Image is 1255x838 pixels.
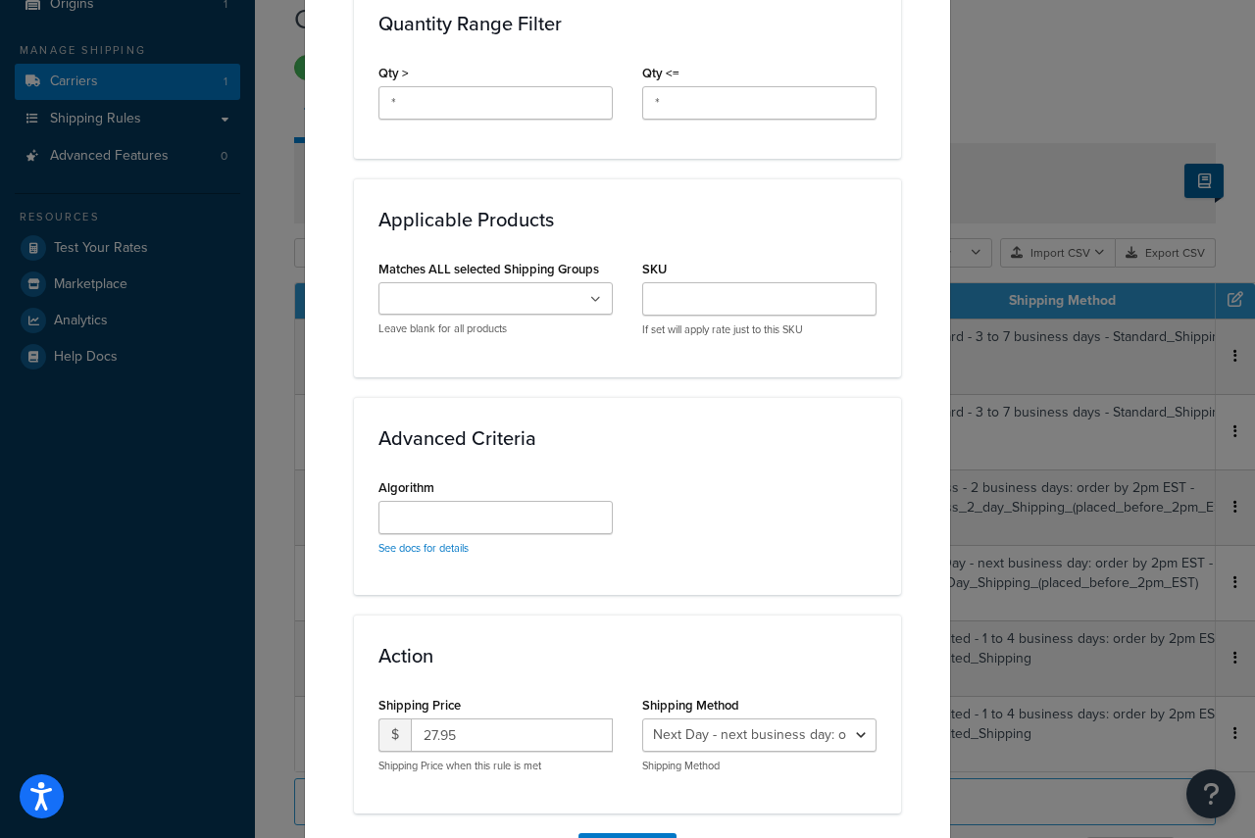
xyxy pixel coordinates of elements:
[642,759,877,773] p: Shipping Method
[378,321,613,336] p: Leave blank for all products
[378,480,434,495] label: Algorithm
[642,698,739,713] label: Shipping Method
[642,66,679,80] label: Qty <=
[378,718,411,752] span: $
[378,209,877,230] h3: Applicable Products
[642,322,877,337] p: If set will apply rate just to this SKU
[378,698,461,713] label: Shipping Price
[378,13,877,34] h3: Quantity Range Filter
[378,427,877,449] h3: Advanced Criteria
[378,759,613,773] p: Shipping Price when this rule is met
[378,645,877,666] h3: Action
[378,66,409,80] label: Qty >
[378,540,469,556] a: See docs for details
[642,262,667,276] label: SKU
[378,262,599,276] label: Matches ALL selected Shipping Groups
